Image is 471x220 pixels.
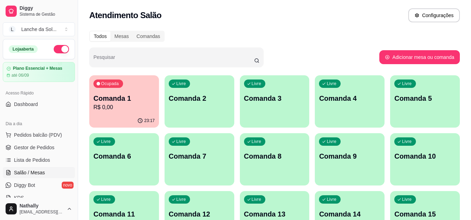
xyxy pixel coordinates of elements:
[394,209,456,219] p: Comanda 15
[14,169,45,176] span: Salão / Mesas
[89,10,161,21] h2: Atendimento Salão
[3,118,75,129] div: Dia a dia
[20,209,64,215] span: [EMAIL_ADDRESS][DOMAIN_NAME]
[101,81,119,86] p: Ocupada
[390,133,460,185] button: LivreComanda 10
[12,73,29,78] article: até 06/09
[252,81,261,86] p: Livre
[244,151,305,161] p: Comanda 8
[394,151,456,161] p: Comanda 10
[176,139,186,144] p: Livre
[89,75,159,128] button: OcupadaComanda 1R$ 0,0023:17
[3,142,75,153] a: Gestor de Pedidos
[14,131,62,138] span: Pedidos balcão (PDV)
[89,133,159,185] button: LivreComanda 6
[101,197,111,202] p: Livre
[169,209,230,219] p: Comanda 12
[13,66,62,71] article: Plano Essencial + Mesas
[319,209,380,219] p: Comanda 14
[176,197,186,202] p: Livre
[3,167,75,178] a: Salão / Mesas
[14,157,50,164] span: Lista de Pedidos
[144,118,155,123] p: 23:17
[90,31,111,41] div: Todos
[169,93,230,103] p: Comanda 2
[3,129,75,141] button: Pedidos balcão (PDV)
[3,192,75,203] a: KDS
[402,81,412,86] p: Livre
[327,197,336,202] p: Livre
[101,139,111,144] p: Livre
[3,180,75,191] a: Diggy Botnovo
[20,5,72,12] span: Diggy
[54,45,69,53] button: Alterar Status
[20,12,72,17] span: Sistema de Gestão
[402,197,412,202] p: Livre
[93,209,155,219] p: Comanda 11
[9,26,16,33] span: L
[379,50,460,64] button: Adicionar mesa ou comanda
[21,26,56,33] div: Lanche da Sol ...
[20,203,64,209] span: Nathally
[327,81,336,86] p: Livre
[93,103,155,112] p: R$ 0,00
[165,75,234,128] button: LivreComanda 2
[14,182,35,189] span: Diggy Bot
[240,75,310,128] button: LivreComanda 3
[9,45,38,53] div: Loja aberta
[3,3,75,20] a: DiggySistema de Gestão
[394,93,456,103] p: Comanda 5
[315,133,385,185] button: LivreComanda 9
[14,144,54,151] span: Gestor de Pedidos
[93,93,155,103] p: Comanda 1
[244,93,305,103] p: Comanda 3
[169,151,230,161] p: Comanda 7
[244,209,305,219] p: Comanda 13
[252,197,261,202] p: Livre
[3,200,75,217] button: Nathally[EMAIL_ADDRESS][DOMAIN_NAME]
[133,31,164,41] div: Comandas
[319,93,380,103] p: Comanda 4
[315,75,385,128] button: LivreComanda 4
[3,88,75,99] div: Acesso Rápido
[176,81,186,86] p: Livre
[3,154,75,166] a: Lista de Pedidos
[14,101,38,108] span: Dashboard
[402,139,412,144] p: Livre
[93,56,254,63] input: Pesquisar
[111,31,132,41] div: Mesas
[240,133,310,185] button: LivreComanda 8
[390,75,460,128] button: LivreComanda 5
[408,8,460,22] button: Configurações
[3,99,75,110] a: Dashboard
[3,22,75,36] button: Select a team
[93,151,155,161] p: Comanda 6
[327,139,336,144] p: Livre
[252,139,261,144] p: Livre
[165,133,234,185] button: LivreComanda 7
[14,194,24,201] span: KDS
[3,62,75,82] a: Plano Essencial + Mesasaté 06/09
[319,151,380,161] p: Comanda 9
